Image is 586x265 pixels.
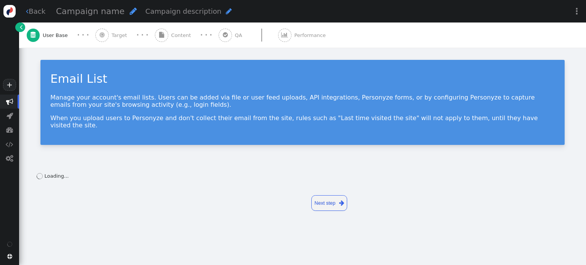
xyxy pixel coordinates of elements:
[3,5,16,18] img: logo-icon.svg
[145,7,221,15] span: Campaign description
[339,199,344,207] span: 
[6,141,13,148] span: 
[26,8,29,15] span: 
[43,32,71,39] span: User Base
[311,195,348,211] a: Next step
[15,22,25,32] a: 
[155,22,219,48] a:  Content · · ·
[6,126,13,133] span: 
[95,22,155,48] a:  Target · · ·
[27,22,96,48] a:  User Base · · ·
[6,155,13,162] span: 
[6,112,13,119] span: 
[6,98,13,105] span: 
[137,31,148,40] div: · · ·
[31,32,35,38] span: 
[130,7,137,15] span: 
[50,114,555,129] p: When you upload users to Personyze and don't collect their email from the site, rules such as "La...
[3,79,16,91] a: +
[226,8,232,15] span: 
[223,32,228,38] span: 
[20,23,23,31] span: 
[112,32,130,39] span: Target
[7,254,12,259] span: 
[45,173,69,179] span: Loading...
[159,32,164,38] span: 
[171,32,194,39] span: Content
[235,32,245,39] span: QA
[200,31,212,40] div: · · ·
[281,32,288,38] span: 
[50,94,555,108] p: Manage your account's email lists. Users can be added via file or user feed uploads, API integrat...
[100,32,105,38] span: 
[56,6,125,16] span: Campaign name
[26,6,45,16] a: Back
[77,31,89,40] div: · · ·
[219,22,278,48] a:  QA
[278,22,342,48] a:  Performance
[50,70,555,87] div: Email List
[294,32,328,39] span: Performance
